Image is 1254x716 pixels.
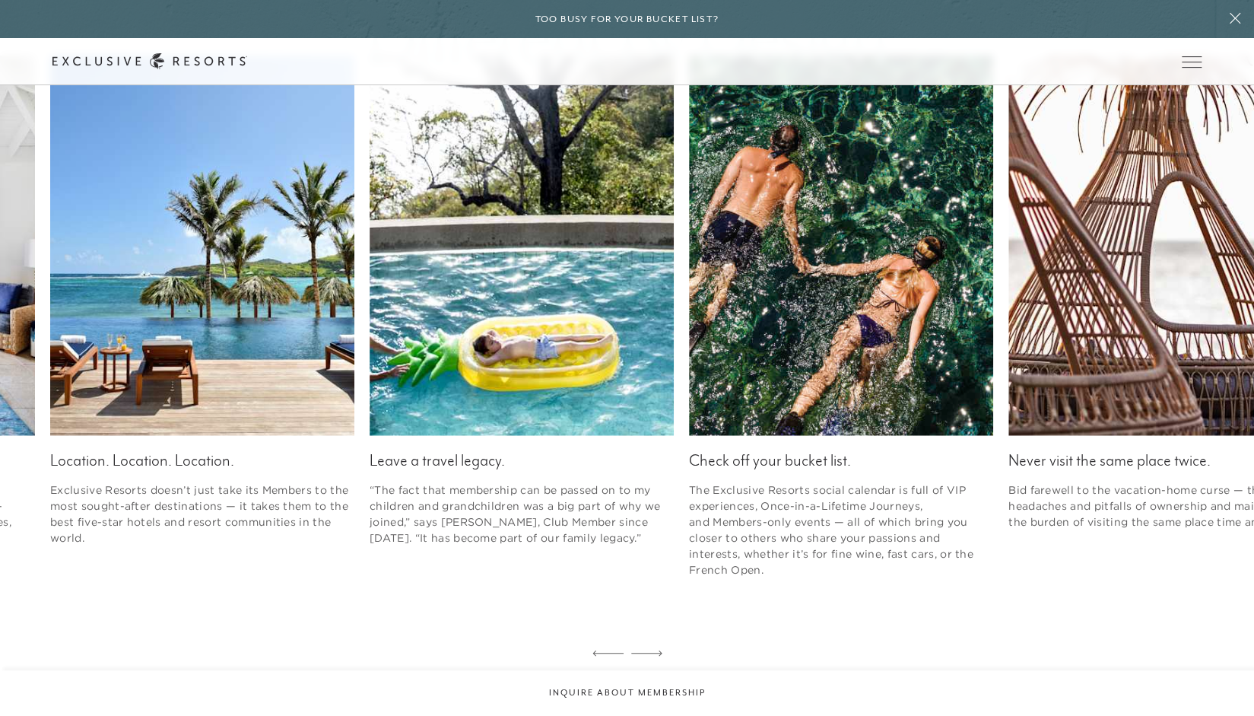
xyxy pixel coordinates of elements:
[689,56,993,436] img: A couple snorkeling together in clear, sparkling waters.
[370,451,674,470] figcaption: Leave a travel legacy.
[689,56,993,578] a: A couple snorkeling together in clear, sparkling waters.Check off your bucket list.The Exclusive ...
[370,56,674,436] img: A member of an Exclusive Resorts vacation club enjoying time with their child in a pool at a vill...
[535,12,719,27] h6: Too busy for your bucket list?
[370,56,674,546] a: A member of an Exclusive Resorts vacation club enjoying time with their child in a pool at a vill...
[1182,56,1202,67] button: Open navigation
[1184,646,1254,716] iframe: Qualified Messenger
[50,451,354,470] figcaption: Location. Location. Location.
[689,451,993,470] figcaption: Check off your bucket list.
[50,482,354,546] figcaption: Exclusive Resorts doesn’t just take its Members to the most sought-after destinations — it takes ...
[370,482,674,546] figcaption: “The fact that membership can be passed on to my children and grandchildren was a big part of why...
[689,482,993,578] figcaption: The Exclusive Resorts social calendar is full of VIP experiences, Once-in-a-Lifetime Journeys, an...
[50,56,354,546] a: A serene view of the infinity pool overlooking the ocean at a Rosewood Le Guanahani St. Barth vil...
[50,56,354,436] img: A serene view of the infinity pool overlooking the ocean at a Rosewood Le Guanahani St. Barth vil...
